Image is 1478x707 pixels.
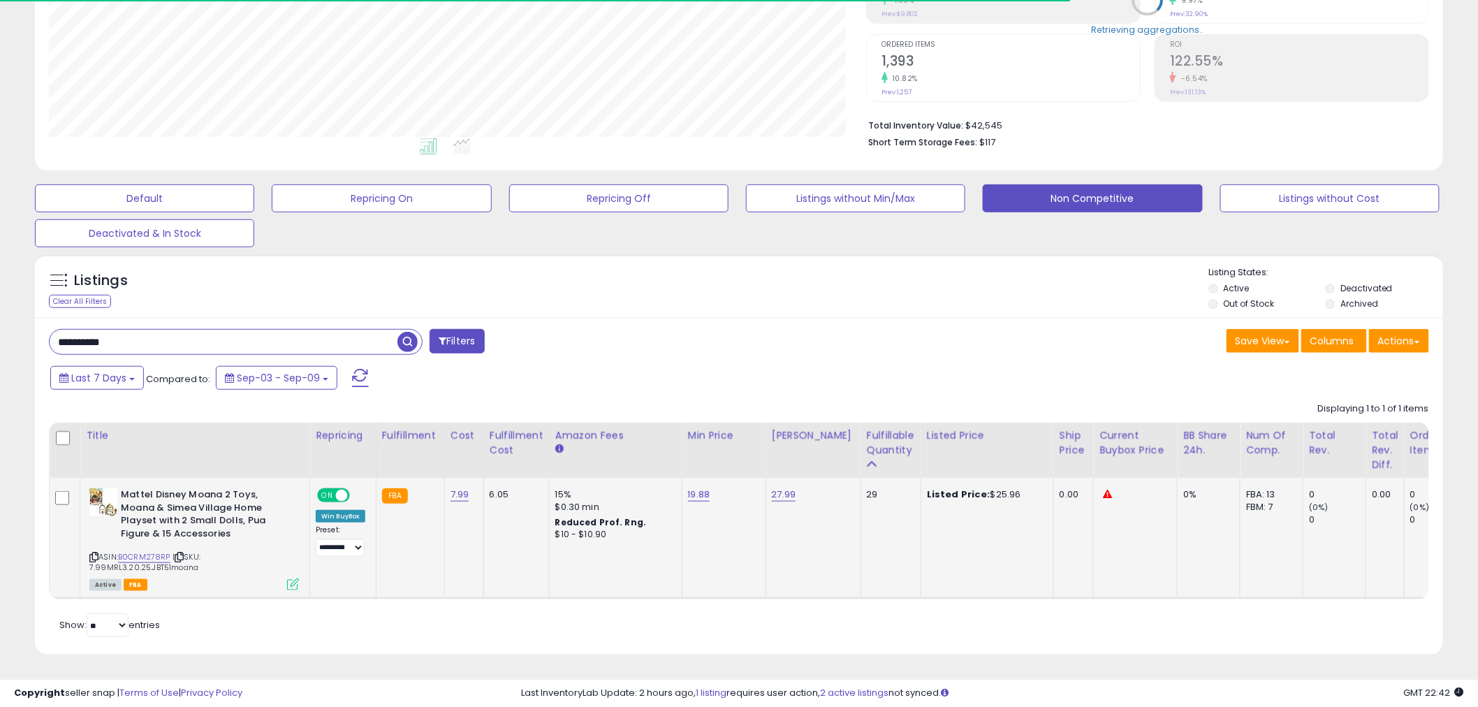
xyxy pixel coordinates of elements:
button: Filters [430,329,484,353]
a: B0CRM278RP [118,551,170,563]
b: Listed Price: [927,488,990,501]
span: Show: entries [59,618,160,632]
div: Title [86,428,304,443]
button: Deactivated & In Stock [35,219,254,247]
small: (0%) [1410,502,1430,513]
a: Terms of Use [119,686,179,699]
p: Listing States: [1209,266,1443,279]
small: (0%) [1309,502,1329,513]
img: 51GR+IB3EDL._SL40_.jpg [89,488,117,516]
div: Retrieving aggregations.. [1092,24,1204,36]
div: Fulfillment Cost [490,428,543,458]
div: Fulfillable Quantity [867,428,915,458]
div: [PERSON_NAME] [772,428,855,443]
div: 0 [1410,488,1467,501]
div: Num of Comp. [1246,428,1297,458]
div: Clear All Filters [49,295,111,308]
div: seller snap | | [14,687,242,700]
div: $10 - $10.90 [555,529,671,541]
div: 29 [867,488,910,501]
span: FBA [124,579,147,591]
a: 19.88 [688,488,710,502]
div: FBA: 13 [1246,488,1292,501]
button: Last 7 Days [50,366,144,390]
button: Save View [1227,329,1299,353]
div: Win BuyBox [316,510,365,523]
div: $25.96 [927,488,1043,501]
h5: Listings [74,271,128,291]
span: Compared to: [146,372,210,386]
span: OFF [348,490,370,502]
div: 0.00 [1060,488,1083,501]
div: Last InventoryLab Update: 2 hours ago, requires user action, not synced. [522,687,1464,700]
span: Last 7 Days [71,371,126,385]
div: Ordered Items [1410,428,1461,458]
a: 1 listing [696,686,727,699]
div: Total Rev. Diff. [1372,428,1398,472]
button: Repricing On [272,184,491,212]
div: Min Price [688,428,760,443]
div: $0.30 min [555,501,671,513]
span: All listings currently available for purchase on Amazon [89,579,122,591]
button: Listings without Min/Max [746,184,965,212]
div: Displaying 1 to 1 of 1 items [1318,402,1429,416]
button: Repricing Off [509,184,729,212]
strong: Copyright [14,686,65,699]
div: ASIN: [89,488,299,589]
div: 0 [1309,488,1366,501]
b: Reduced Prof. Rng. [555,516,647,528]
a: 27.99 [772,488,796,502]
div: Total Rev. [1309,428,1360,458]
div: BB Share 24h. [1183,428,1234,458]
a: 2 active listings [821,686,889,699]
a: 7.99 [451,488,469,502]
button: Default [35,184,254,212]
label: Active [1224,282,1250,294]
div: Amazon Fees [555,428,676,443]
div: Listed Price [927,428,1048,443]
div: Ship Price [1060,428,1088,458]
button: Sep-03 - Sep-09 [216,366,337,390]
div: 0 [1410,513,1467,526]
span: Columns [1310,334,1354,348]
button: Non Competitive [983,184,1202,212]
span: 2025-09-17 22:42 GMT [1404,686,1464,699]
a: Privacy Policy [181,686,242,699]
button: Columns [1301,329,1367,353]
button: Actions [1369,329,1429,353]
div: Preset: [316,525,365,557]
div: FBM: 7 [1246,501,1292,513]
div: Cost [451,428,478,443]
div: Repricing [316,428,370,443]
span: ON [319,490,336,502]
div: Fulfillment [382,428,439,443]
small: Amazon Fees. [555,443,564,455]
div: 15% [555,488,671,501]
div: 6.05 [490,488,539,501]
button: Listings without Cost [1220,184,1440,212]
div: 0.00 [1372,488,1393,501]
span: Sep-03 - Sep-09 [237,371,320,385]
small: FBA [382,488,408,504]
b: Mattel Disney Moana 2 Toys, Moana & Simea Village Home Playset with 2 Small Dolls, Pua Figure & 1... [121,488,291,544]
span: | SKU: 7.99MRL3.20.25.JBT51moana [89,551,200,572]
label: Out of Stock [1224,298,1275,309]
div: 0 [1309,513,1366,526]
label: Deactivated [1340,282,1393,294]
div: 0% [1183,488,1229,501]
div: Current Buybox Price [1099,428,1171,458]
label: Archived [1340,298,1378,309]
